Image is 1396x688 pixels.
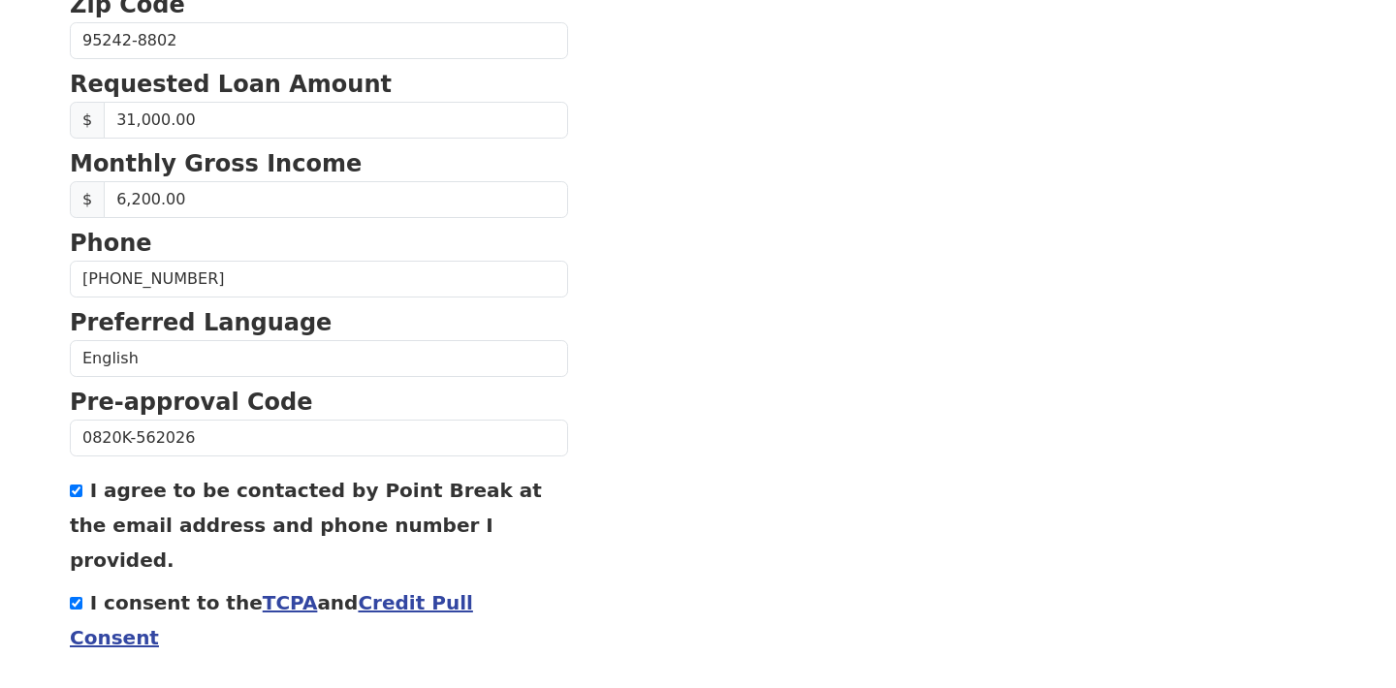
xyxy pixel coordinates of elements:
strong: Requested Loan Amount [70,71,392,98]
input: Pre-approval Code [70,420,568,456]
strong: Phone [70,230,152,257]
input: Zip Code [70,22,568,59]
strong: Pre-approval Code [70,389,313,416]
input: Requested Loan Amount [104,102,568,139]
label: I agree to be contacted by Point Break at the email address and phone number I provided. [70,479,542,572]
span: $ [70,102,105,139]
label: I consent to the and [70,591,473,649]
p: Monthly Gross Income [70,146,568,181]
span: $ [70,181,105,218]
input: Monthly Gross Income [104,181,568,218]
a: TCPA [263,591,318,614]
input: Phone [70,261,568,297]
strong: Preferred Language [70,309,332,336]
